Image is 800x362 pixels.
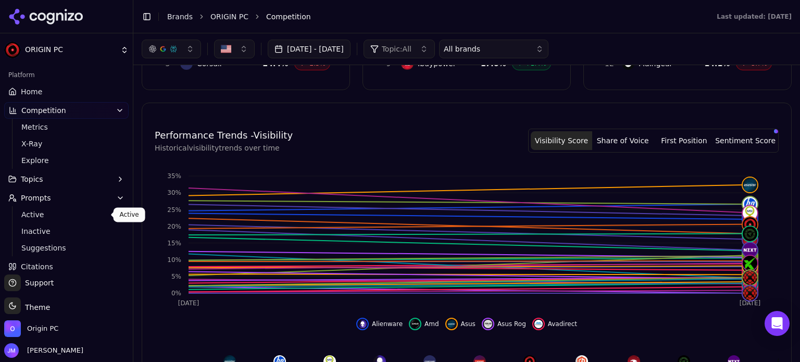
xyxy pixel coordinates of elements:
[4,102,129,119] button: Competition
[382,44,411,54] span: Topic: All
[167,189,181,196] tspan: 30%
[21,139,112,149] span: X-Ray
[743,270,757,285] img: xotic pc
[743,243,757,257] img: nzxt
[743,227,757,241] img: razer
[445,318,476,330] button: Hide asus data
[178,299,199,307] tspan: [DATE]
[171,290,181,297] tspan: 0%
[743,256,757,270] img: xidax
[484,320,492,328] img: asus rog
[17,136,116,151] a: X-Ray
[21,261,53,272] span: Citations
[715,131,776,150] button: Sentiment Score
[743,217,757,232] img: origin pc
[532,318,577,330] button: Hide avadirect data
[534,320,543,328] img: avadirect
[372,320,403,328] span: Alienware
[4,320,21,337] img: Origin PC
[482,318,526,330] button: Hide asus rog data
[654,131,715,150] button: First Position
[411,320,419,328] img: amd
[21,174,43,184] span: Topics
[167,223,181,230] tspan: 20%
[171,273,181,280] tspan: 5%
[4,343,83,358] button: Open user button
[21,193,51,203] span: Prompts
[765,311,790,336] div: Open Intercom Messenger
[21,122,112,132] span: Metrics
[4,343,19,358] img: Jesse Mak
[447,320,456,328] img: asus
[548,320,577,328] span: Avadirect
[21,243,112,253] span: Suggestions
[358,320,367,328] img: alienware
[21,226,112,236] span: Inactive
[155,143,293,153] p: Historical visibility trends over time
[21,303,50,311] span: Theme
[592,131,654,150] button: Share of Voice
[167,256,181,264] tspan: 10%
[155,128,293,143] h4: Performance Trends - Visibility
[461,320,476,328] span: Asus
[17,207,116,222] a: Active
[424,320,439,328] span: Amd
[409,318,439,330] button: Hide amd data
[4,171,129,188] button: Topics
[268,40,351,58] button: [DATE] - [DATE]
[167,172,181,180] tspan: 35%
[444,44,480,54] span: All brands
[210,11,248,22] a: ORIGIN PC
[17,224,116,239] a: Inactive
[4,42,21,58] img: ORIGIN PC
[4,190,129,206] button: Prompts
[717,13,792,21] div: Last updated: [DATE]
[23,346,83,355] span: [PERSON_NAME]
[743,286,757,301] img: xoticpc
[17,241,116,255] a: Suggestions
[167,240,181,247] tspan: 15%
[21,209,112,220] span: Active
[4,83,129,100] a: Home
[356,318,403,330] button: Hide alienware data
[21,278,54,288] span: Support
[17,120,116,134] a: Metrics
[167,13,193,21] a: Brands
[25,45,116,55] span: ORIGIN PC
[497,320,526,328] span: Asus Rog
[221,44,231,54] img: United States
[743,206,757,220] img: msi
[167,11,696,22] nav: breadcrumb
[4,320,58,337] button: Open organization switcher
[4,258,129,275] a: Citations
[120,210,139,219] p: Active
[740,299,761,307] tspan: [DATE]
[266,11,311,22] span: Competition
[531,131,592,150] button: Visibility Score
[21,86,42,97] span: Home
[21,155,112,166] span: Explore
[17,153,116,168] a: Explore
[743,197,757,211] img: hp
[167,206,181,214] tspan: 25%
[21,105,66,116] span: Competition
[27,324,58,333] span: Origin PC
[743,178,757,192] img: asus
[4,67,129,83] div: Platform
